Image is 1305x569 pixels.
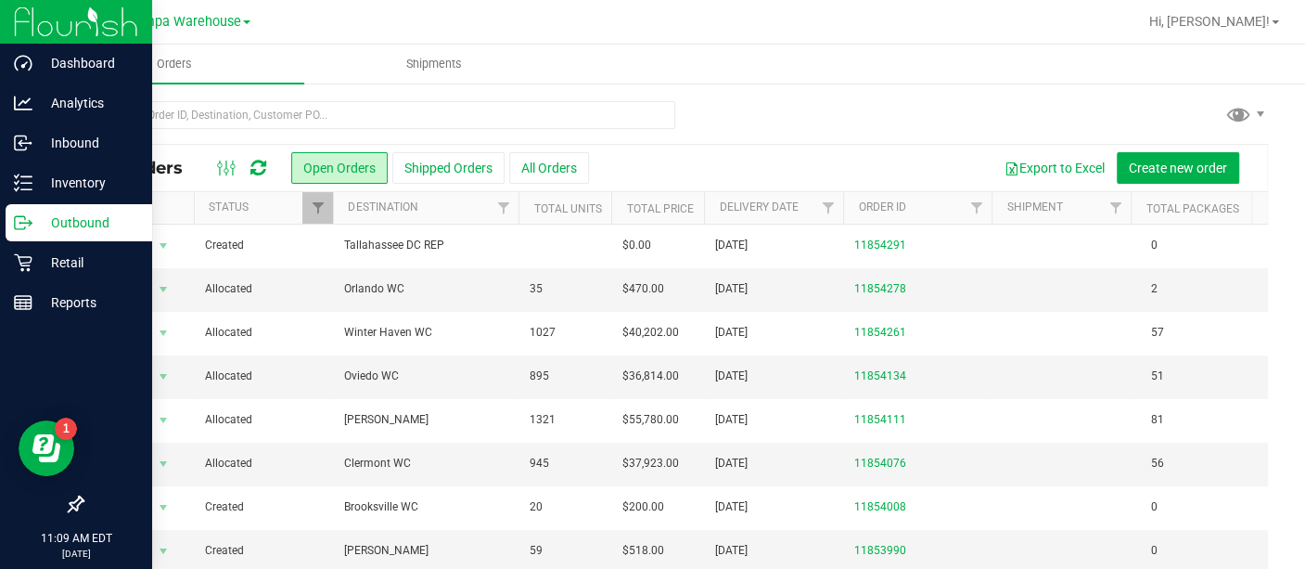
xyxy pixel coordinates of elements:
span: select [152,407,175,433]
span: $40,202.00 [622,324,679,342]
a: Delivery Date [719,200,798,213]
inline-svg: Reports [14,293,32,312]
a: Filter [302,192,333,224]
span: Winter Haven WC [344,324,507,342]
p: Analytics [32,92,144,114]
p: [DATE] [8,547,144,561]
span: [DATE] [715,411,748,429]
p: Retail [32,252,144,274]
span: [DATE] [715,455,748,472]
span: 59 [530,542,543,560]
span: [DATE] [715,542,748,560]
span: 81 [1142,407,1173,433]
span: 945 [530,455,549,472]
a: 11854291 [854,237,906,254]
button: All Orders [509,152,589,184]
a: 11854076 [854,455,906,472]
span: 57 [1142,319,1173,346]
span: 35 [530,280,543,298]
button: Create new order [1117,152,1239,184]
span: Shipments [381,56,487,72]
input: Search Order ID, Destination, Customer PO... [82,101,675,129]
span: select [152,364,175,390]
inline-svg: Outbound [14,213,32,232]
span: 0 [1142,232,1167,259]
span: Oviedo WC [344,368,507,385]
span: [DATE] [715,498,748,516]
a: Filter [1100,192,1131,224]
span: Orders [132,56,217,72]
a: Shipment [1006,200,1062,213]
span: [DATE] [715,280,748,298]
a: 11853990 [854,542,906,560]
button: Export to Excel [992,152,1117,184]
span: 20 [530,498,543,516]
span: $37,923.00 [622,455,679,472]
a: 11854111 [854,411,906,429]
span: select [152,320,175,346]
span: [PERSON_NAME] [344,411,507,429]
span: $55,780.00 [622,411,679,429]
p: Dashboard [32,52,144,74]
span: 0 [1142,537,1167,564]
span: 51 [1142,363,1173,390]
span: [DATE] [715,237,748,254]
a: Total Price [626,202,693,215]
span: $0.00 [622,237,651,254]
span: Created [205,237,322,254]
inline-svg: Analytics [14,94,32,112]
p: Inbound [32,132,144,154]
span: $518.00 [622,542,664,560]
span: Allocated [205,368,322,385]
span: Created [205,542,322,560]
span: 56 [1142,450,1173,477]
span: Allocated [205,455,322,472]
span: Tallahassee DC REP [344,237,507,254]
span: [DATE] [715,324,748,342]
a: Filter [488,192,518,224]
span: select [152,233,175,259]
span: Tampa Warehouse [128,14,241,30]
span: Allocated [205,280,322,298]
a: Status [209,200,249,213]
span: Create new order [1129,161,1227,175]
a: Shipments [304,45,564,84]
span: Allocated [205,324,322,342]
inline-svg: Inventory [14,174,32,192]
a: 11854008 [854,498,906,516]
span: [PERSON_NAME] [344,542,507,560]
span: Brooksville WC [344,498,507,516]
span: select [152,451,175,477]
span: 1321 [530,411,556,429]
a: Total Units [533,202,601,215]
span: [DATE] [715,368,748,385]
span: 1027 [530,324,556,342]
span: Clermont WC [344,455,507,472]
span: select [152,495,175,521]
iframe: Resource center unread badge [55,418,77,440]
span: 0 [1142,494,1167,521]
span: 895 [530,368,549,385]
span: $200.00 [622,498,664,516]
span: Hi, [PERSON_NAME]! [1149,14,1270,29]
a: 11854134 [854,368,906,385]
a: Orders [45,45,304,84]
span: Created [205,498,322,516]
button: Shipped Orders [392,152,505,184]
span: $470.00 [622,280,664,298]
p: Reports [32,291,144,314]
inline-svg: Retail [14,253,32,272]
a: 11854278 [854,280,906,298]
span: Orlando WC [344,280,507,298]
span: select [152,277,175,303]
p: Inventory [32,172,144,194]
span: $36,814.00 [622,368,679,385]
a: Total Packages [1145,202,1238,215]
a: Destination [348,200,417,213]
span: select [152,538,175,564]
a: Filter [812,192,843,224]
span: Allocated [205,411,322,429]
p: Outbound [32,212,144,234]
a: 11854261 [854,324,906,342]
